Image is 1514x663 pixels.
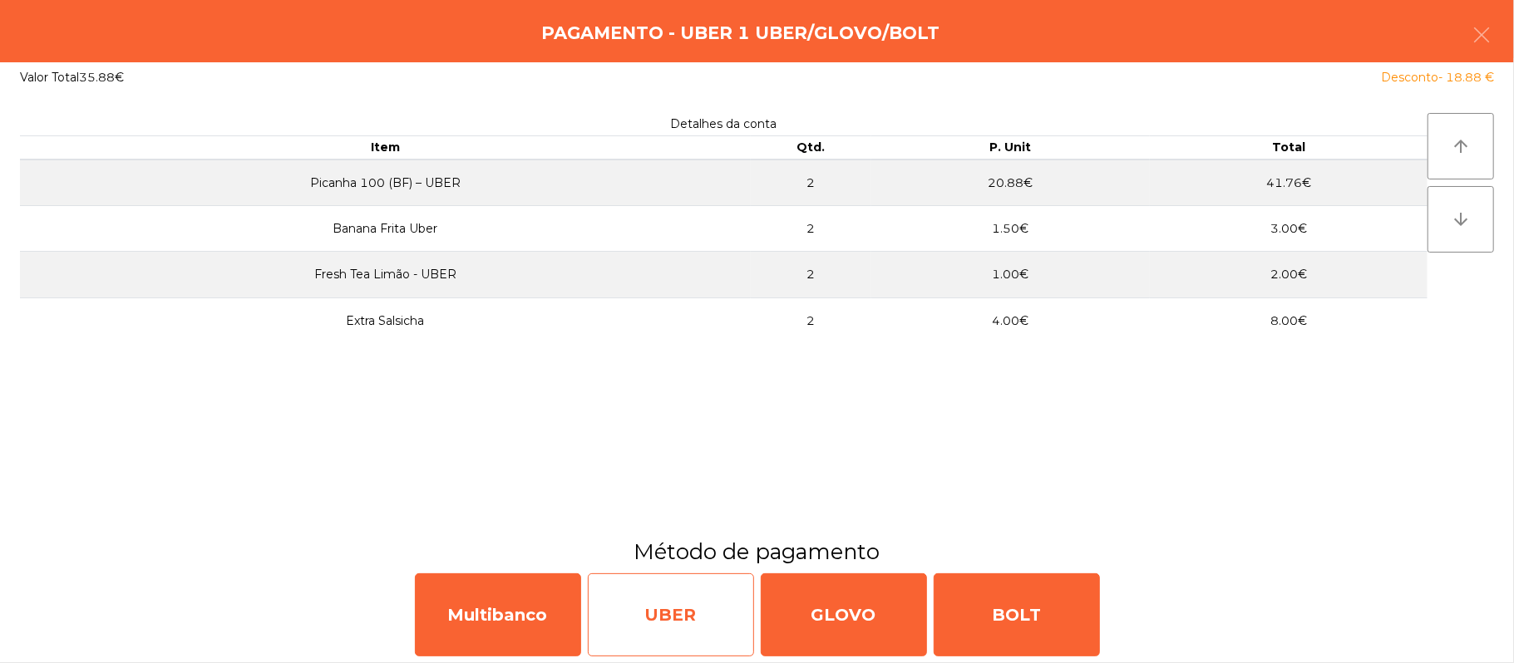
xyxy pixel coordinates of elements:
td: 2 [751,297,872,343]
td: 1.00€ [871,252,1149,297]
button: arrow_downward [1428,186,1494,253]
td: 8.00€ [1150,297,1428,343]
td: Fresh Tea Limão - UBER [20,252,751,297]
td: 2 [751,160,872,206]
td: 4.00€ [871,297,1149,343]
h4: Pagamento - UBER 1 UBER/GLOVO/BOLT [541,21,939,46]
button: arrow_upward [1428,113,1494,179]
span: - 18.88 € [1438,70,1494,85]
span: Valor Total [20,70,79,85]
td: Banana Frita Uber [20,206,751,252]
th: Total [1150,136,1428,160]
div: GLOVO [761,573,927,656]
td: Picanha 100 (BF) – UBER [20,160,751,206]
th: P. Unit [871,136,1149,160]
span: 35.88€ [79,70,124,85]
div: Desconto [1381,69,1494,86]
th: Qtd. [751,136,872,160]
td: 2 [751,252,872,297]
th: Item [20,136,751,160]
td: 3.00€ [1150,206,1428,252]
div: UBER [588,573,754,656]
td: 41.76€ [1150,160,1428,206]
i: arrow_downward [1451,209,1471,229]
i: arrow_upward [1451,136,1471,156]
span: Detalhes da conta [671,116,777,131]
td: 2.00€ [1150,252,1428,297]
td: 2 [751,206,872,252]
div: BOLT [934,573,1100,656]
td: Extra Salsicha [20,297,751,343]
td: 1.50€ [871,206,1149,252]
div: Multibanco [415,573,581,656]
td: 20.88€ [871,160,1149,206]
h3: Método de pagamento [12,537,1502,567]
